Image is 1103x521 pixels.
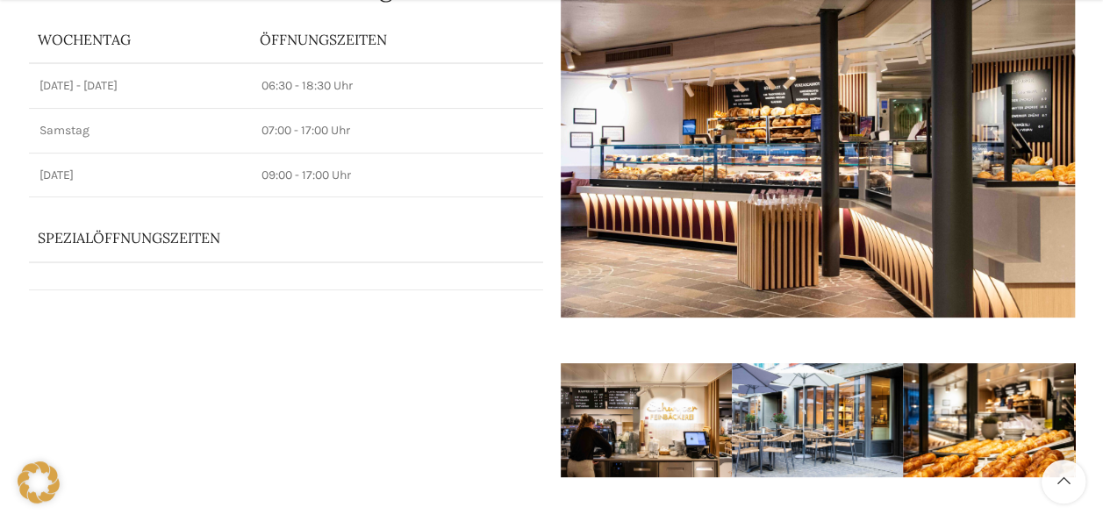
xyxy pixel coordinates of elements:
[38,228,485,247] p: Spezialöffnungszeiten
[1042,460,1085,503] a: Scroll to top button
[732,335,903,506] div: 2 / 7
[903,363,1074,477] img: schwyter-12
[38,30,243,49] p: Wochentag
[261,167,532,184] p: 09:00 - 17:00 Uhr
[39,167,241,184] p: [DATE]
[39,77,241,95] p: [DATE] - [DATE]
[732,363,903,477] img: schwyter-61
[561,335,732,506] div: 1 / 7
[561,363,732,477] img: schwyter-17
[39,122,241,139] p: Samstag
[261,77,532,95] p: 06:30 - 18:30 Uhr
[261,122,532,139] p: 07:00 - 17:00 Uhr
[260,30,534,49] p: ÖFFNUNGSZEITEN
[903,335,1074,506] div: 3 / 7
